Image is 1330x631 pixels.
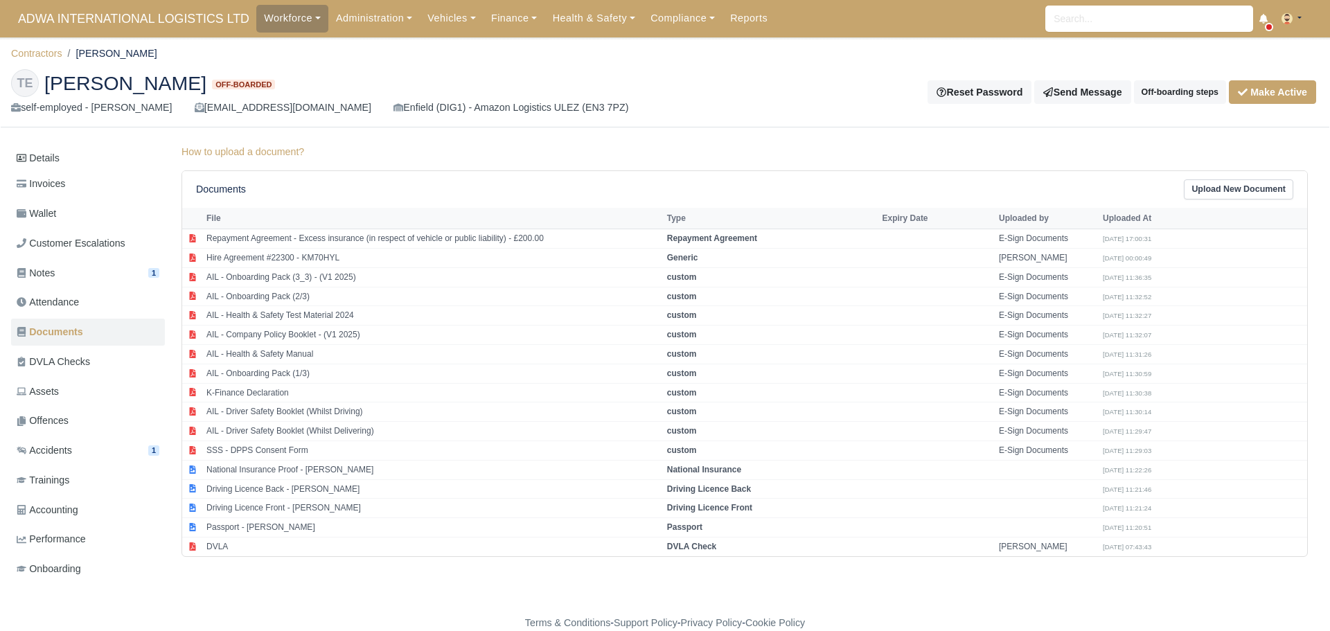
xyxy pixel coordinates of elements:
a: Wallet [11,200,165,227]
a: Contractors [11,48,62,59]
small: [DATE] 11:21:24 [1103,504,1151,512]
td: DVLA [203,537,664,556]
a: Privacy Policy [681,617,743,628]
td: Repayment Agreement - Excess insurance (in respect of vehicle or public liability) - £200.00 [203,229,664,249]
th: Uploaded by [995,208,1099,229]
a: Accidents 1 [11,437,165,464]
small: [DATE] 11:30:38 [1103,389,1151,397]
a: Attendance [11,289,165,316]
div: [EMAIL_ADDRESS][DOMAIN_NAME] [195,100,371,116]
strong: custom [667,407,697,416]
a: Accounting [11,497,165,524]
td: E-Sign Documents [995,287,1099,306]
strong: custom [667,388,697,398]
td: AIL - Health & Safety Manual [203,344,664,364]
td: E-Sign Documents [995,326,1099,345]
td: Passport - [PERSON_NAME] [203,518,664,537]
a: Finance [484,5,545,32]
a: Upload New Document [1184,179,1293,199]
td: E-Sign Documents [995,441,1099,460]
strong: custom [667,349,697,359]
span: Assets [17,384,59,400]
iframe: Chat Widget [1261,565,1330,631]
strong: custom [667,426,697,436]
span: Offences [17,413,69,429]
button: Reset Password [928,80,1031,104]
small: [DATE] 11:36:35 [1103,274,1151,281]
td: E-Sign Documents [995,229,1099,249]
h6: Documents [196,184,246,195]
a: Documents [11,319,165,346]
td: AIL - Health & Safety Test Material 2024 [203,306,664,326]
a: Performance [11,526,165,553]
a: Offences [11,407,165,434]
span: 1 [148,445,159,456]
td: E-Sign Documents [995,402,1099,422]
a: Invoices [11,170,165,197]
strong: Driving Licence Front [667,503,752,513]
small: [DATE] 07:43:43 [1103,543,1151,551]
small: [DATE] 00:00:49 [1103,254,1151,262]
a: Cookie Policy [745,617,805,628]
small: [DATE] 11:22:26 [1103,466,1151,474]
span: Invoices [17,176,65,192]
strong: custom [667,310,697,320]
td: AIL - Company Policy Booklet - (V1 2025) [203,326,664,345]
a: Onboarding [11,556,165,583]
span: Accidents [17,443,72,459]
a: Customer Escalations [11,230,165,257]
td: E-Sign Documents [995,422,1099,441]
td: [PERSON_NAME] [995,537,1099,556]
span: 1 [148,268,159,278]
li: [PERSON_NAME] [62,46,157,62]
small: [DATE] 11:30:59 [1103,370,1151,377]
a: Terms & Conditions [525,617,610,628]
td: K-Finance Declaration [203,383,664,402]
a: How to upload a document? [181,146,304,157]
strong: custom [667,292,697,301]
td: E-Sign Documents [995,344,1099,364]
td: E-Sign Documents [995,383,1099,402]
td: Driving Licence Back - [PERSON_NAME] [203,479,664,499]
strong: Generic [667,253,698,263]
th: Type [664,208,879,229]
a: Health & Safety [544,5,643,32]
strong: Repayment Agreement [667,233,757,243]
a: Details [11,145,165,171]
input: Search... [1045,6,1253,32]
td: E-Sign Documents [995,267,1099,287]
small: [DATE] 11:29:47 [1103,427,1151,435]
td: AIL - Driver Safety Booklet (Whilst Driving) [203,402,664,422]
a: Workforce [256,5,328,32]
span: Onboarding [17,561,81,577]
small: [DATE] 11:20:51 [1103,524,1151,531]
td: AIL - Onboarding Pack (1/3) [203,364,664,383]
a: Administration [328,5,420,32]
td: E-Sign Documents [995,364,1099,383]
span: Attendance [17,294,79,310]
th: Uploaded At [1099,208,1203,229]
td: Hire Agreement #22300 - KM70HYL [203,248,664,267]
span: Documents [17,324,83,340]
small: [DATE] 11:30:14 [1103,408,1151,416]
strong: custom [667,272,697,282]
strong: custom [667,445,697,455]
div: Enfield (DIG1) - Amazon Logistics ULEZ (EN3 7PZ) [393,100,628,116]
strong: custom [667,368,697,378]
small: [DATE] 11:21:46 [1103,486,1151,493]
a: Vehicles [420,5,484,32]
div: Taren Enver [1,58,1329,127]
span: Off-boarded [212,80,275,90]
small: [DATE] 11:32:07 [1103,331,1151,339]
td: AIL - Driver Safety Booklet (Whilst Delivering) [203,422,664,441]
span: ADWA INTERNATIONAL LOGISTICS LTD [11,5,256,33]
div: TE [11,69,39,97]
strong: custom [667,330,697,339]
strong: DVLA Check [667,542,717,551]
span: [PERSON_NAME] [44,73,206,93]
a: Reports [722,5,775,32]
td: AIL - Onboarding Pack (3_3) - (V1 2025) [203,267,664,287]
span: Notes [17,265,55,281]
button: Make Active [1229,80,1316,104]
span: Wallet [17,206,56,222]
